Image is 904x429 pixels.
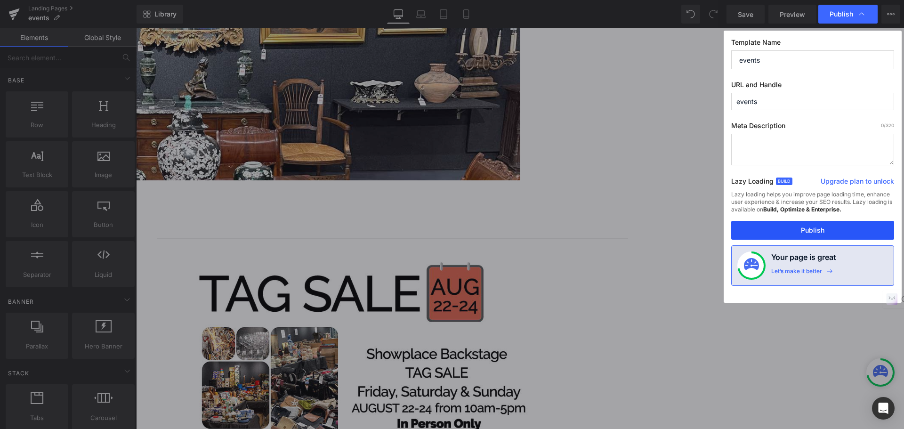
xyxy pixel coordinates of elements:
div: Lazy loading helps you improve page loading time, enhance user experience & increase your SEO res... [731,191,894,221]
span: /320 [881,122,894,128]
button: Publish [731,221,894,240]
label: Lazy Loading [731,175,774,191]
label: URL and Handle [731,81,894,93]
div: Open Intercom Messenger [872,397,895,420]
a: Upgrade plan to unlock [821,177,894,190]
strong: Build, Optimize & Enterprise. [763,206,841,213]
h4: Your page is great [771,251,836,267]
img: onboarding-status.svg [744,258,759,273]
div: Let’s make it better [771,267,822,280]
span: Build [776,178,792,185]
span: Publish [830,10,853,18]
span: 0 [881,122,884,128]
label: Template Name [731,38,894,50]
label: Meta Description [731,121,894,134]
